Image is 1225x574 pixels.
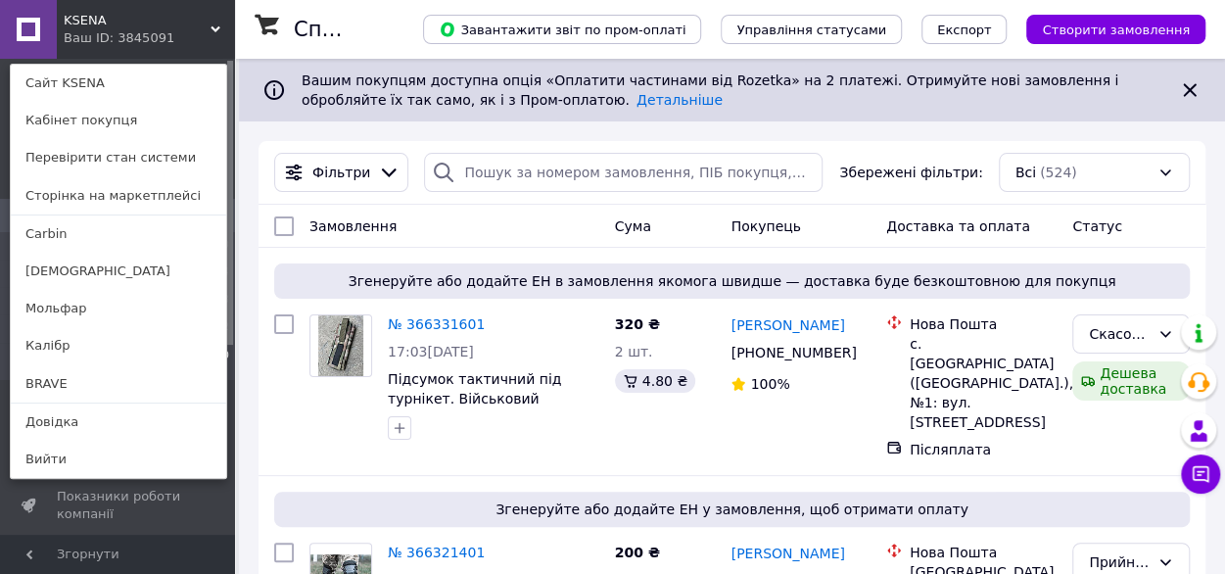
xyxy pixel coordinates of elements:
[318,315,364,376] img: Фото товару
[886,218,1030,234] span: Доставка та оплата
[11,177,226,215] a: Сторінка на маркетплейсі
[1089,551,1150,573] div: Прийнято
[910,334,1057,432] div: с. [GEOGRAPHIC_DATA] ([GEOGRAPHIC_DATA].), №1: вул. [STREET_ADDRESS]
[11,102,226,139] a: Кабінет покупця
[910,543,1057,562] div: Нова Пошта
[910,440,1057,459] div: Післяплата
[839,163,982,182] span: Збережені фільтри:
[615,218,651,234] span: Cума
[309,314,372,377] a: Фото товару
[1026,15,1205,44] button: Створити замовлення
[736,23,886,37] span: Управління статусами
[423,15,701,44] button: Завантажити звіт по пром-оплаті
[730,544,844,563] a: [PERSON_NAME]
[282,500,1182,519] span: Згенеруйте або додайте ЕН у замовлення, щоб отримати оплату
[11,327,226,364] a: Калібр
[64,12,211,29] span: KSENA
[11,215,226,253] a: Carbin
[750,376,789,392] span: 100%
[910,314,1057,334] div: Нова Пошта
[388,371,561,446] a: Підсумок тактичний під турнікет. Військовий підсумок медичний для турнікету Мультикам
[615,344,653,359] span: 2 шт.
[730,315,844,335] a: [PERSON_NAME]
[1072,218,1122,234] span: Статус
[302,72,1118,108] span: Вашим покупцям доступна опція «Оплатити частинами від Rozetka» на 2 платежі. Отримуйте нові замов...
[388,344,474,359] span: 17:03[DATE]
[11,365,226,403] a: BRAVE
[309,218,397,234] span: Замовлення
[11,253,226,290] a: [DEMOGRAPHIC_DATA]
[615,369,695,393] div: 4.80 ₴
[615,545,660,560] span: 200 ₴
[1042,23,1190,37] span: Створити замовлення
[727,339,855,366] div: [PHONE_NUMBER]
[11,441,226,478] a: Вийти
[1089,323,1150,345] div: Скасовано
[57,488,181,523] span: Показники роботи компанії
[439,21,685,38] span: Завантажити звіт по пром-оплаті
[1072,361,1190,401] div: Дешева доставка
[721,15,902,44] button: Управління статусами
[921,15,1008,44] button: Експорт
[11,290,226,327] a: Мольфар
[388,545,485,560] a: № 366321401
[1015,163,1036,182] span: Всі
[1007,21,1205,36] a: Створити замовлення
[282,271,1182,291] span: Згенеруйте або додайте ЕН в замовлення якомога швидше — доставка буде безкоштовною для покупця
[615,316,660,332] span: 320 ₴
[11,139,226,176] a: Перевірити стан системи
[388,316,485,332] a: № 366331601
[1181,454,1220,494] button: Чат з покупцем
[730,218,800,234] span: Покупець
[11,65,226,102] a: Сайт KSENA
[636,92,723,108] a: Детальніше
[424,153,823,192] input: Пошук за номером замовлення, ПІБ покупця, номером телефону, Email, номером накладної
[294,18,493,41] h1: Список замовлень
[937,23,992,37] span: Експорт
[1040,165,1077,180] span: (524)
[64,29,146,47] div: Ваш ID: 3845091
[312,163,370,182] span: Фільтри
[11,404,226,441] a: Довідка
